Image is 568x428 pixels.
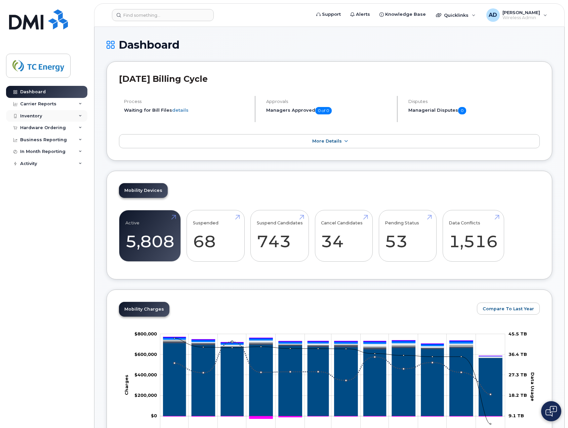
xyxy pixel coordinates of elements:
tspan: 9.1 TB [509,413,524,418]
a: Active 5,808 [125,214,174,258]
a: details [172,107,189,113]
span: More Details [312,139,342,144]
tspan: Data Usage [530,372,536,401]
a: Suspended 68 [193,214,238,258]
h5: Managerial Disputes [408,107,540,114]
a: Mobility Charges [119,302,169,317]
g: Hardware [163,339,502,358]
li: Waiting for Bill Files [124,107,249,113]
span: 0 of 0 [315,107,332,114]
h4: Disputes [408,99,540,104]
h2: [DATE] Billing Cycle [119,74,540,84]
g: $0 [134,351,157,357]
a: Pending Status 53 [385,214,430,258]
h4: Approvals [266,99,391,104]
button: Compare To Last Year [477,303,540,315]
span: Compare To Last Year [483,306,534,312]
a: Cancel Candidates 34 [321,214,366,258]
tspan: 36.4 TB [509,351,527,357]
a: Mobility Devices [119,183,168,198]
span: 0 [458,107,466,114]
a: Suspend Candidates 743 [257,214,303,258]
tspan: $0 [151,413,157,418]
g: $0 [134,331,157,336]
tspan: $400,000 [134,372,157,377]
h1: Dashboard [107,39,552,51]
tspan: $800,000 [134,331,157,336]
tspan: 27.3 TB [509,372,527,377]
h4: Process [124,99,249,104]
a: Data Conflicts 1,516 [449,214,498,258]
tspan: $200,000 [134,392,157,398]
tspan: 18.2 TB [509,392,527,398]
h5: Managers Approved [266,107,391,114]
img: Open chat [545,406,557,417]
g: QST [163,337,502,356]
g: Features [163,338,502,356]
g: $0 [134,392,157,398]
tspan: 45.5 TB [509,331,527,336]
g: Rate Plan [163,343,502,416]
tspan: Charges [124,374,129,395]
tspan: $600,000 [134,351,157,357]
g: $0 [134,372,157,377]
